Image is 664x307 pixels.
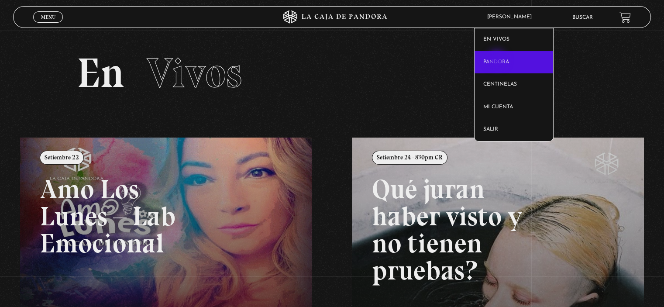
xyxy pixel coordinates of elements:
[483,14,540,20] span: [PERSON_NAME]
[475,51,554,74] a: Pandora
[619,11,631,23] a: View your shopping cart
[475,118,554,141] a: Salir
[475,96,554,119] a: Mi cuenta
[41,14,55,20] span: Menu
[38,22,58,28] span: Cerrar
[147,48,242,98] span: Vivos
[77,52,587,94] h2: En
[475,73,554,96] a: Centinelas
[572,15,593,20] a: Buscar
[475,28,554,51] a: En vivos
